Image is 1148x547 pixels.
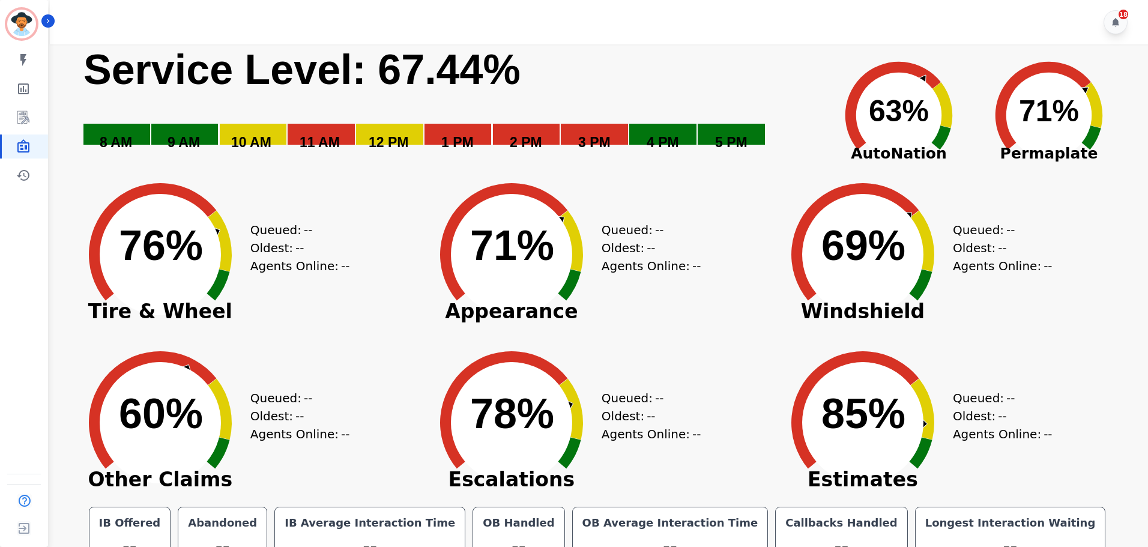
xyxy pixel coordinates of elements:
[421,474,602,486] span: Escalations
[119,222,203,269] text: 76%
[602,389,692,407] div: Queued:
[168,134,200,150] text: 9 AM
[295,407,304,425] span: --
[70,474,250,486] span: Other Claims
[602,407,692,425] div: Oldest:
[715,134,748,150] text: 5 PM
[100,134,132,150] text: 8 AM
[953,239,1043,257] div: Oldest:
[295,239,304,257] span: --
[341,257,349,275] span: --
[998,239,1006,257] span: --
[510,134,542,150] text: 2 PM
[692,257,701,275] span: --
[70,306,250,318] span: Tire & Wheel
[304,221,312,239] span: --
[869,94,929,128] text: 63%
[1006,389,1015,407] span: --
[7,10,36,38] img: Bordered avatar
[470,222,554,269] text: 71%
[773,306,953,318] span: Windshield
[647,407,655,425] span: --
[783,515,900,531] div: Callbacks Handled
[97,515,163,531] div: IB Offered
[470,390,554,437] text: 78%
[602,221,692,239] div: Queued:
[578,134,611,150] text: 3 PM
[647,239,655,257] span: --
[821,222,905,269] text: 69%
[480,515,557,531] div: OB Handled
[953,221,1043,239] div: Queued:
[974,142,1124,165] span: Permaplate
[341,425,349,443] span: --
[250,221,340,239] div: Queued:
[1019,94,1079,128] text: 71%
[953,389,1043,407] div: Queued:
[692,425,701,443] span: --
[655,389,663,407] span: --
[186,515,259,531] div: Abandoned
[580,515,761,531] div: OB Average Interaction Time
[1119,10,1128,19] div: 18
[602,239,692,257] div: Oldest:
[602,257,704,275] div: Agents Online:
[998,407,1006,425] span: --
[300,134,340,150] text: 11 AM
[282,515,458,531] div: IB Average Interaction Time
[953,425,1055,443] div: Agents Online:
[953,407,1043,425] div: Oldest:
[83,46,521,93] text: Service Level: 67.44%
[250,407,340,425] div: Oldest:
[304,389,312,407] span: --
[82,44,821,168] svg: Service Level: 0%
[773,474,953,486] span: Estimates
[1044,425,1052,443] span: --
[250,239,340,257] div: Oldest:
[250,425,352,443] div: Agents Online:
[250,389,340,407] div: Queued:
[821,390,905,437] text: 85%
[231,134,271,150] text: 10 AM
[602,425,704,443] div: Agents Online:
[1044,257,1052,275] span: --
[441,134,474,150] text: 1 PM
[824,142,974,165] span: AutoNation
[655,221,663,239] span: --
[369,134,408,150] text: 12 PM
[119,390,203,437] text: 60%
[1006,221,1015,239] span: --
[250,257,352,275] div: Agents Online:
[647,134,679,150] text: 4 PM
[923,515,1098,531] div: Longest Interaction Waiting
[421,306,602,318] span: Appearance
[953,257,1055,275] div: Agents Online:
